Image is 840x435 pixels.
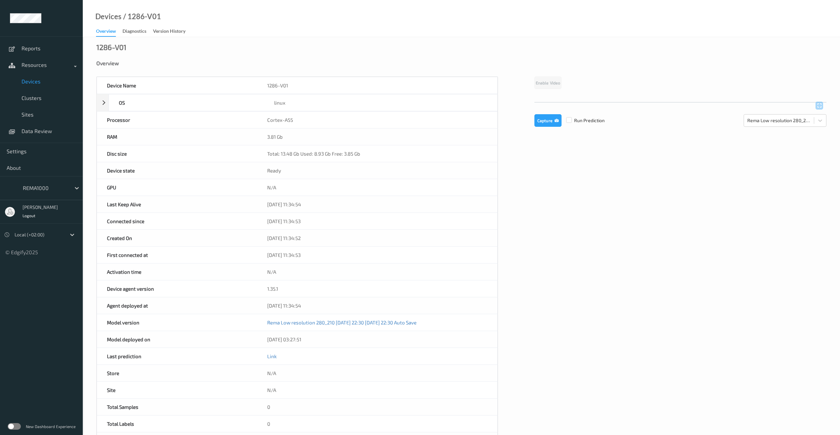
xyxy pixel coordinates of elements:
[97,94,498,111] div: OSlinux
[257,365,497,381] div: N/A
[97,77,257,94] div: Device Name
[257,196,497,213] div: [DATE] 11:34:54
[257,399,497,415] div: 0
[153,27,192,36] a: Version History
[97,213,257,229] div: Connected since
[97,128,257,145] div: RAM
[97,365,257,381] div: Store
[257,230,497,246] div: [DATE] 11:34:52
[123,27,153,36] a: Diagnostics
[97,230,257,246] div: Created On
[257,145,497,162] div: Total: 13.48 Gb Used: 8.93 Gb Free: 3.85 Gb
[97,112,257,128] div: Processor
[257,162,497,179] div: Ready
[257,331,497,348] div: [DATE] 03:27:51
[97,314,257,331] div: Model version
[109,94,264,111] div: OS
[257,280,497,297] div: 1.35.1
[153,28,185,36] div: Version History
[122,13,161,20] div: / 1286-V01
[267,319,417,325] a: Rema Low resolution 280_210 [DATE] 22:30 [DATE] 22:30 Auto Save
[267,353,277,359] a: Link
[97,382,257,398] div: Site
[97,196,257,213] div: Last Keep Alive
[97,348,257,364] div: Last prediction
[257,264,497,280] div: N/A
[534,114,562,127] button: Capture
[97,179,257,196] div: GPU
[257,297,497,314] div: [DATE] 11:34:54
[257,382,497,398] div: N/A
[96,60,826,67] div: Overview
[97,145,257,162] div: Disc size
[97,162,257,179] div: Device state
[96,28,116,37] div: Overview
[97,415,257,432] div: Total Labels
[257,77,497,94] div: 1286-V01
[97,331,257,348] div: Model deployed on
[95,13,122,20] a: Devices
[257,179,497,196] div: N/A
[562,117,605,124] span: Run Prediction
[257,247,497,263] div: [DATE] 11:34:53
[257,213,497,229] div: [DATE] 11:34:53
[96,44,126,50] div: 1286-V01
[257,128,497,145] div: 3.81 Gb
[97,297,257,314] div: Agent deployed at
[264,94,497,111] div: linux
[97,399,257,415] div: Total Samples
[96,27,123,37] a: Overview
[123,28,146,36] div: Diagnostics
[97,280,257,297] div: Device agent version
[257,112,497,128] div: Cortex-A55
[97,264,257,280] div: Activation time
[257,415,497,432] div: 0
[534,76,562,89] button: Enable Video
[97,247,257,263] div: First connected at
